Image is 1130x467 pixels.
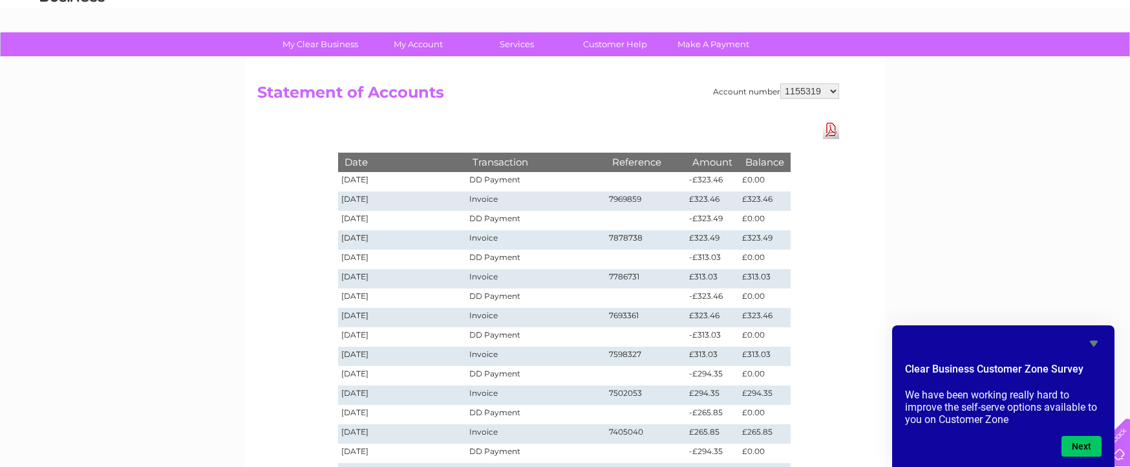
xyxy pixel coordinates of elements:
[39,34,105,73] img: logo.png
[739,230,791,250] td: £323.49
[338,269,466,288] td: [DATE]
[338,153,466,171] th: Date
[338,424,466,444] td: [DATE]
[466,153,606,171] th: Transaction
[466,269,606,288] td: Invoice
[466,327,606,347] td: DD Payment
[338,191,466,211] td: [DATE]
[739,444,791,463] td: £0.00
[466,366,606,386] td: DD Payment
[338,327,466,347] td: [DATE]
[466,308,606,327] td: Invoice
[686,327,739,347] td: -£313.03
[686,230,739,250] td: £323.49
[935,55,963,65] a: Energy
[739,347,791,366] td: £313.03
[686,288,739,308] td: -£323.46
[686,250,739,269] td: -£313.03
[739,308,791,327] td: £323.46
[823,120,839,139] a: Download Pdf
[606,191,686,211] td: 7969859
[739,191,791,211] td: £323.46
[686,405,739,424] td: -£265.85
[606,153,686,171] th: Reference
[1061,436,1102,457] button: Next question
[338,288,466,308] td: [DATE]
[886,6,975,23] a: 0333 014 3131
[466,386,606,405] td: Invoice
[606,347,686,366] td: 7598327
[466,191,606,211] td: Invoice
[466,347,606,366] td: Invoice
[739,153,791,171] th: Balance
[338,347,466,366] td: [DATE]
[466,230,606,250] td: Invoice
[606,424,686,444] td: 7405040
[739,172,791,191] td: £0.00
[466,172,606,191] td: DD Payment
[338,230,466,250] td: [DATE]
[905,362,1102,384] h2: Clear Business Customer Zone Survey
[739,327,791,347] td: £0.00
[466,444,606,463] td: DD Payment
[971,55,1010,65] a: Telecoms
[686,269,739,288] td: £313.03
[686,308,739,327] td: £323.46
[338,211,466,230] td: [DATE]
[739,269,791,288] td: £313.03
[606,386,686,405] td: 7502053
[905,389,1102,426] p: We have been working really hard to improve the self-serve options available to you on Customer Zone
[713,83,839,99] div: Account number
[739,366,791,386] td: £0.00
[466,288,606,308] td: DD Payment
[338,444,466,463] td: [DATE]
[905,336,1102,457] div: Clear Business Customer Zone Survey
[466,250,606,269] td: DD Payment
[660,32,767,56] a: Make A Payment
[686,211,739,230] td: -£323.49
[562,32,668,56] a: Customer Help
[686,191,739,211] td: £323.46
[1018,55,1036,65] a: Blog
[686,424,739,444] td: £265.85
[739,288,791,308] td: £0.00
[466,424,606,444] td: Invoice
[606,230,686,250] td: 7878738
[338,405,466,424] td: [DATE]
[365,32,472,56] a: My Account
[686,386,739,405] td: £294.35
[739,211,791,230] td: £0.00
[686,366,739,386] td: -£294.35
[338,250,466,269] td: [DATE]
[338,308,466,327] td: [DATE]
[686,444,739,463] td: -£294.35
[686,172,739,191] td: -£323.46
[739,386,791,405] td: £294.35
[739,405,791,424] td: £0.00
[902,55,927,65] a: Water
[464,32,570,56] a: Services
[338,386,466,405] td: [DATE]
[338,172,466,191] td: [DATE]
[466,211,606,230] td: DD Payment
[466,405,606,424] td: DD Payment
[686,153,739,171] th: Amount
[739,424,791,444] td: £265.85
[338,366,466,386] td: [DATE]
[267,32,374,56] a: My Clear Business
[1087,55,1118,65] a: Log out
[261,7,871,63] div: Clear Business is a trading name of Verastar Limited (registered in [GEOGRAPHIC_DATA] No. 3667643...
[686,347,739,366] td: £313.03
[739,250,791,269] td: £0.00
[606,308,686,327] td: 7693361
[606,269,686,288] td: 7786731
[257,83,839,108] h2: Statement of Accounts
[1044,55,1076,65] a: Contact
[1086,336,1102,351] button: Hide survey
